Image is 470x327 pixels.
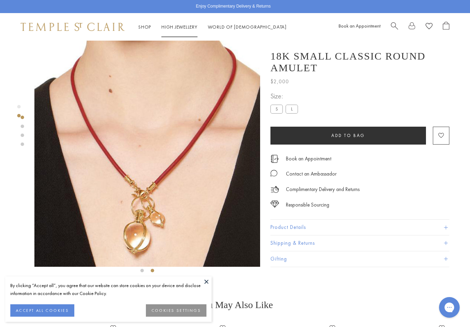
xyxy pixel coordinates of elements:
[286,170,337,178] div: Contact an Ambassador
[270,235,449,251] button: Shipping & Returns
[17,103,21,123] div: Product gallery navigation
[391,22,398,32] a: Search
[270,155,279,163] img: icon_appointment.svg
[138,24,151,30] a: ShopShop
[286,155,331,162] a: Book an Appointment
[138,23,287,31] nav: Main navigation
[270,50,449,74] h1: 18K Small Classic Round Amulet
[196,3,270,10] p: Enjoy Complimentary Delivery & Returns
[270,185,279,194] img: icon_delivery.svg
[331,133,365,138] span: Add to bag
[270,251,449,267] button: Gifting
[270,170,277,177] img: MessageIcon-01_2.svg
[443,22,449,32] a: Open Shopping Bag
[339,23,381,29] a: Book an Appointment
[28,299,442,310] h3: You May Also Like
[270,105,283,113] label: S
[10,282,206,297] div: By clicking “Accept all”, you agree that our website can store cookies on your device and disclos...
[270,91,301,102] span: Size:
[436,295,463,320] iframe: Gorgias live chat messenger
[270,77,289,86] span: $2,000
[146,304,206,317] button: COOKIES SETTINGS
[426,22,432,32] a: View Wishlist
[270,127,426,145] button: Add to bag
[34,41,260,267] img: P55800-R11
[10,304,74,317] button: ACCEPT ALL COOKIES
[286,105,298,113] label: L
[286,185,360,194] p: Complimentary Delivery and Returns
[270,201,279,208] img: icon_sourcing.svg
[161,24,197,30] a: High JewelleryHigh Jewellery
[270,220,449,235] button: Product Details
[286,201,329,209] div: Responsible Sourcing
[21,23,125,31] img: Temple St. Clair
[208,24,287,30] a: World of [DEMOGRAPHIC_DATA]World of [DEMOGRAPHIC_DATA]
